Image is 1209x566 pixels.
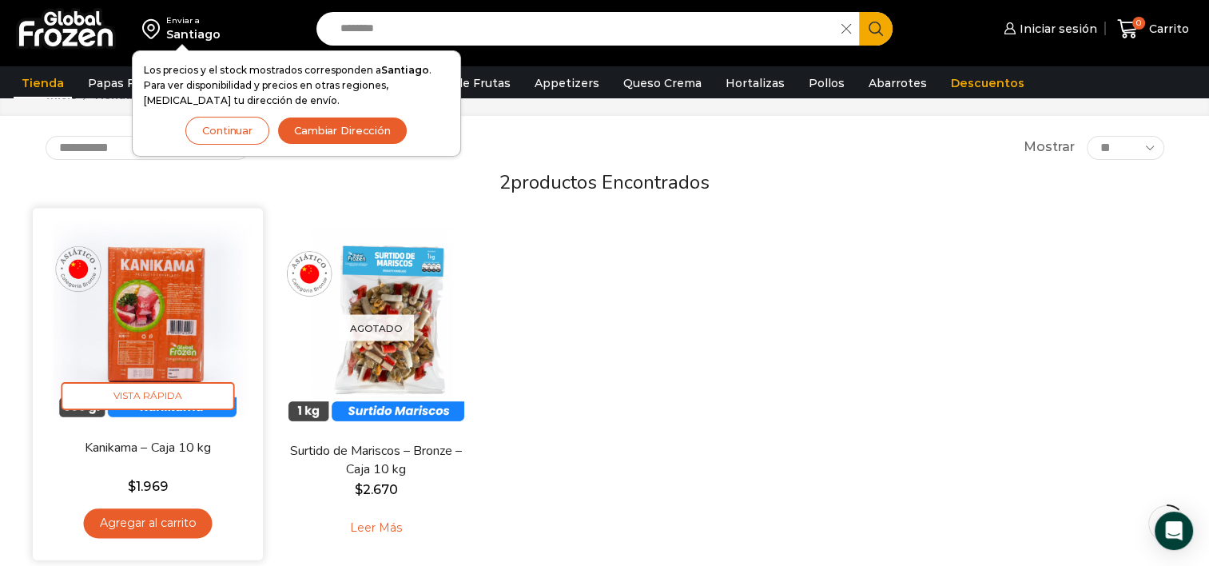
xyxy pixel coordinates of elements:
strong: Santiago [381,64,429,76]
span: Carrito [1145,21,1189,37]
span: productos encontrados [511,169,710,195]
a: Tienda [14,68,72,98]
a: Hortalizas [718,68,793,98]
a: Descuentos [943,68,1032,98]
a: Surtido de Mariscos – Bronze – Caja 10 kg [284,442,467,479]
a: Kanikama – Caja 10 kg [54,438,240,456]
a: 0 Carrito [1113,10,1193,48]
button: Cambiar Dirección [277,117,408,145]
a: Pulpa de Frutas [411,68,519,98]
p: Los precios y el stock mostrados corresponden a . Para ver disponibilidad y precios en otras regi... [144,62,449,109]
button: Search button [859,12,893,46]
a: Papas Fritas [80,68,169,98]
div: Open Intercom Messenger [1155,512,1193,550]
span: 2 [499,169,511,195]
a: Leé más sobre “Surtido de Mariscos - Bronze - Caja 10 kg” [325,512,427,545]
span: Iniciar sesión [1016,21,1097,37]
a: Pollos [801,68,853,98]
a: Iniciar sesión [1000,13,1097,45]
a: Appetizers [527,68,607,98]
p: Agotado [339,314,414,341]
span: Vista Rápida [61,382,234,410]
bdi: 1.969 [128,478,167,493]
a: Queso Crema [615,68,710,98]
bdi: 2.670 [355,482,398,497]
div: Santiago [166,26,221,42]
div: Enviar a [166,15,221,26]
span: Mostrar [1024,138,1075,157]
span: 0 [1132,17,1145,30]
a: Agregar al carrito: “Kanikama – Caja 10 kg” [83,508,212,538]
a: Abarrotes [861,68,935,98]
span: $ [128,478,136,493]
span: $ [355,482,363,497]
img: address-field-icon.svg [142,15,166,42]
button: Continuar [185,117,269,145]
select: Pedido de la tienda [46,136,249,160]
